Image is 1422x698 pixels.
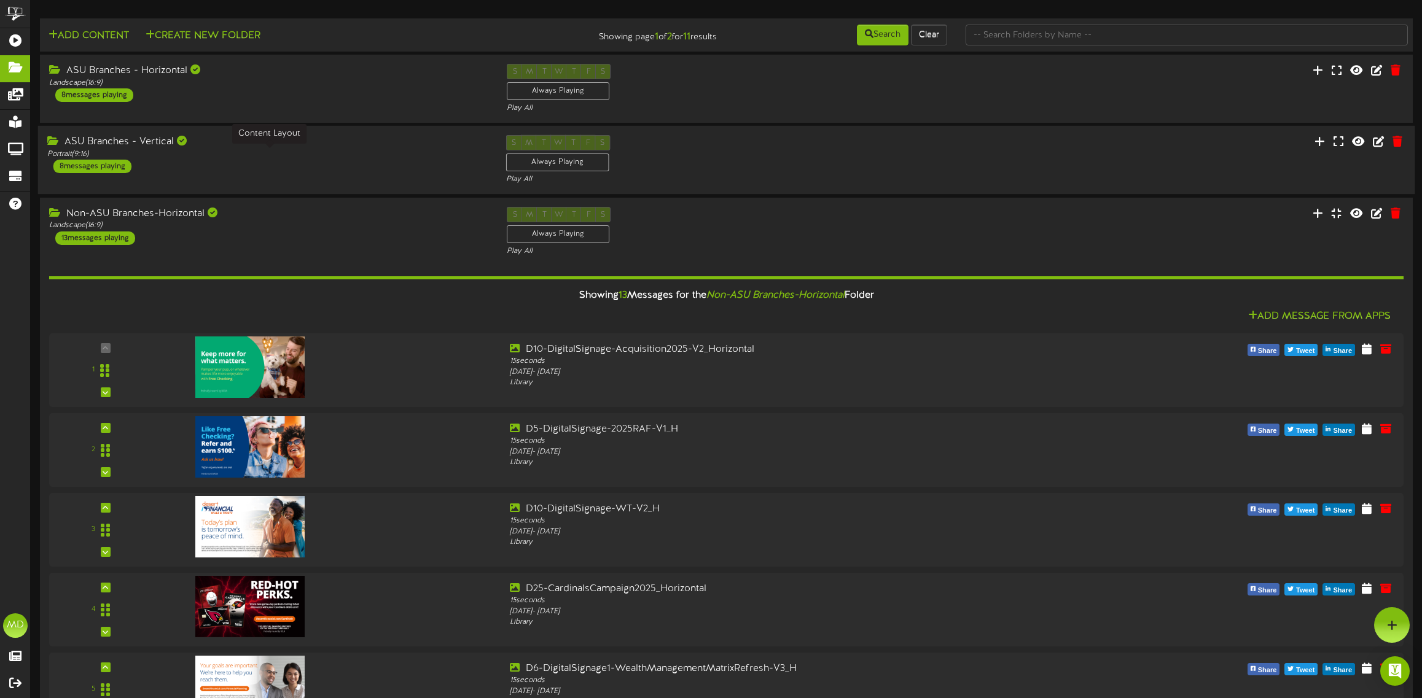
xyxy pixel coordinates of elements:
[1322,424,1355,436] button: Share
[510,502,1056,516] div: D10-DigitalSignage-WT-V2_H
[142,28,264,44] button: Create New Folder
[195,576,305,637] img: 0bc3a69d-eb5f-41f1-9db1-67b8153ad178.jpg
[1248,424,1280,436] button: Share
[1294,584,1317,597] span: Tweet
[507,103,946,114] div: Play All
[510,675,1056,686] div: 15 seconds
[47,149,488,160] div: Portrait ( 9:16 )
[45,28,133,44] button: Add Content
[1256,504,1279,518] span: Share
[1248,503,1280,516] button: Share
[510,457,1056,468] div: Library
[1322,663,1355,675] button: Share
[49,64,488,78] div: ASU Branches - Horizontal
[510,343,1056,357] div: D10-DigitalSignage-Acquisition2025-V2_Horizontal
[1294,344,1317,358] span: Tweet
[496,23,727,44] div: Showing page of for results
[1284,344,1318,356] button: Tweet
[510,537,1056,548] div: Library
[510,378,1056,388] div: Library
[1256,424,1279,438] span: Share
[55,88,133,102] div: 8 messages playing
[510,422,1056,436] div: D5-DigitalSignage-2025RAF-V1_H
[195,416,305,478] img: 46100916-a10d-4f4a-a28f-51b073ead09a.jpg
[40,282,1413,309] div: Showing Messages for the Folder
[1322,344,1355,356] button: Share
[1248,663,1280,675] button: Share
[1284,424,1318,436] button: Tweet
[1284,503,1318,516] button: Tweet
[1248,344,1280,356] button: Share
[510,617,1056,627] div: Library
[1284,583,1318,595] button: Tweet
[655,31,658,42] strong: 1
[1330,424,1354,438] span: Share
[49,78,488,88] div: Landscape ( 16:9 )
[1294,664,1317,677] span: Tweet
[510,595,1056,606] div: 15 seconds
[1244,309,1394,324] button: Add Message From Apps
[1330,664,1354,677] span: Share
[857,25,908,45] button: Search
[1256,584,1279,597] span: Share
[683,31,690,42] strong: 11
[1294,504,1317,518] span: Tweet
[911,25,947,45] button: Clear
[3,613,28,638] div: MD
[510,516,1056,526] div: 15 seconds
[619,290,627,301] span: 13
[506,174,947,185] div: Play All
[510,436,1056,446] div: 15 seconds
[1322,583,1355,595] button: Share
[510,582,1056,596] div: D25-CardinalsCampaign2025_Horizontal
[1330,504,1354,518] span: Share
[507,82,609,100] div: Always Playing
[966,25,1408,45] input: -- Search Folders by Name --
[1330,344,1354,358] span: Share
[510,662,1056,676] div: D6-DigitalSignage1-WealthManagementMatrixRefresh-V3_H
[1294,424,1317,438] span: Tweet
[195,336,305,398] img: a32dff67-9615-4a9b-a992-1e5af36f42db.jpg
[706,290,845,301] i: Non-ASU Branches-Horizontal
[510,686,1056,697] div: [DATE] - [DATE]
[1256,344,1279,358] span: Share
[507,225,609,243] div: Always Playing
[195,496,305,557] img: a7f30e58-c52a-415b-bcf6-7400d76f5f1a.jpg
[510,447,1056,457] div: [DATE] - [DATE]
[55,231,135,245] div: 13 messages playing
[49,207,488,221] div: Non-ASU Branches-Horizontal
[507,246,946,257] div: Play All
[667,31,672,42] strong: 2
[53,160,131,173] div: 8 messages playing
[510,607,1056,617] div: [DATE] - [DATE]
[49,220,488,231] div: Landscape ( 16:9 )
[1380,656,1410,686] div: Open Intercom Messenger
[510,367,1056,378] div: [DATE] - [DATE]
[510,356,1056,366] div: 15 seconds
[510,527,1056,537] div: [DATE] - [DATE]
[1284,663,1318,675] button: Tweet
[506,153,609,171] div: Always Playing
[1322,503,1355,516] button: Share
[1248,583,1280,595] button: Share
[1256,664,1279,677] span: Share
[1330,584,1354,597] span: Share
[47,135,488,149] div: ASU Branches - Vertical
